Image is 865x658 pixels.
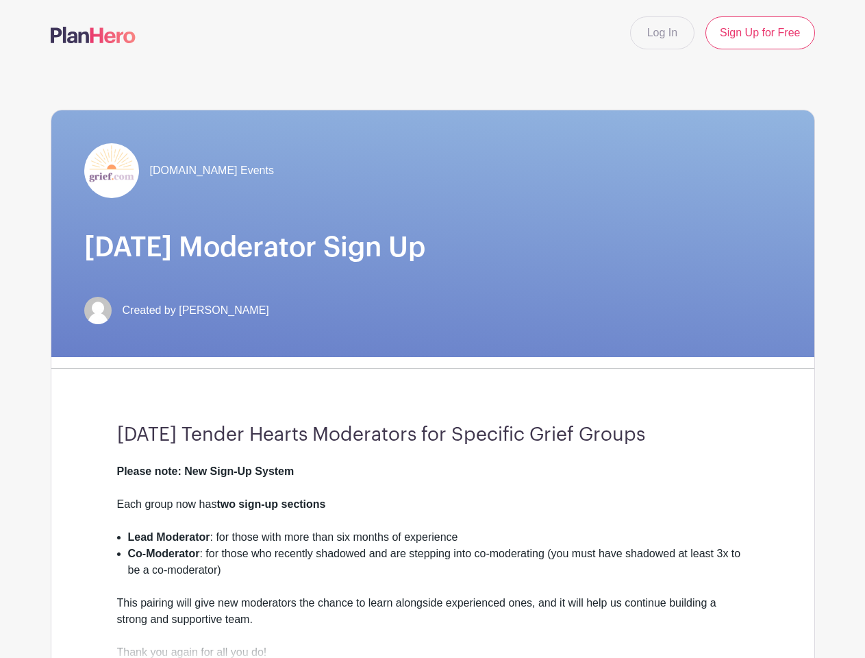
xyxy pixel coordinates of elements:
[705,16,814,49] a: Sign Up for Free
[84,143,139,198] img: grief-logo-planhero.png
[84,231,781,264] h1: [DATE] Moderator Sign Up
[630,16,694,49] a: Log In
[117,465,294,477] strong: Please note: New Sign-Up System
[128,529,749,546] li: : for those with more than six months of experience
[117,496,749,529] div: Each group now has
[117,424,749,447] h3: [DATE] Tender Hearts Moderators for Specific Grief Groups
[123,302,269,319] span: Created by [PERSON_NAME]
[128,546,749,595] li: : for those who recently shadowed and are stepping into co-moderating (you must have shadowed at ...
[51,27,136,43] img: logo-507f7623f17ff9eddc593b1ce0a138ce2505c220e1c5a4e2b4648c50719b7d32.svg
[150,162,274,179] span: [DOMAIN_NAME] Events
[128,548,200,559] strong: Co-Moderator
[216,498,325,510] strong: two sign-up sections
[84,297,112,324] img: default-ce2991bfa6775e67f084385cd625a349d9dcbb7a52a09fb2fda1e96e2d18dcdb.png
[128,531,210,543] strong: Lead Moderator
